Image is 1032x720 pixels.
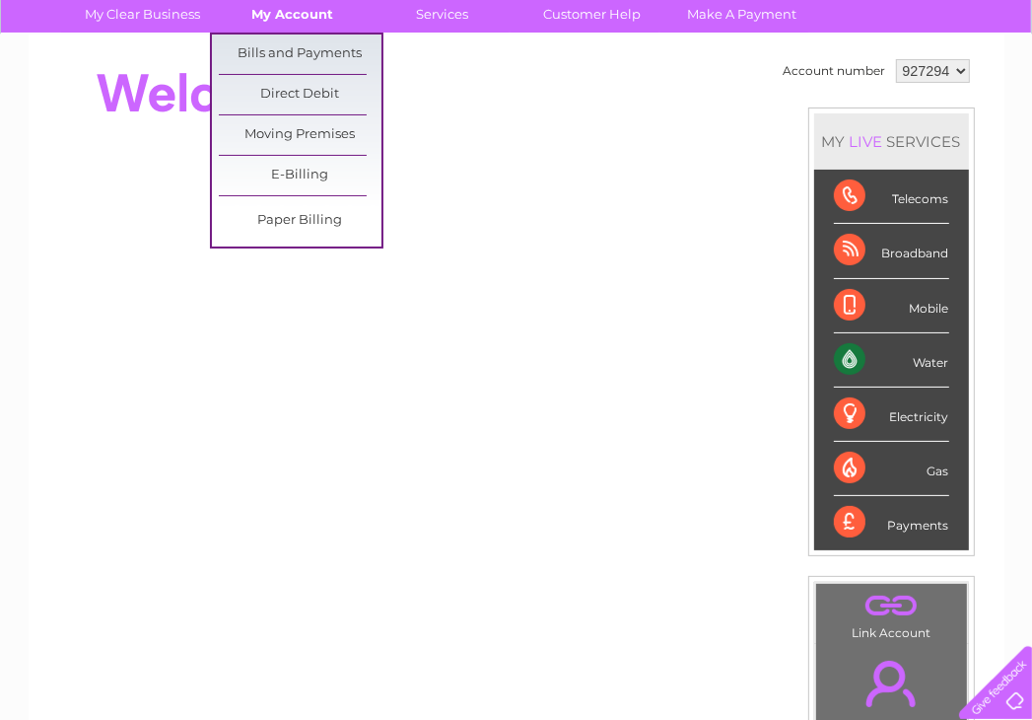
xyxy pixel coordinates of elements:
a: Direct Debit [219,75,381,114]
div: Telecoms [834,170,949,224]
a: Paper Billing [219,201,381,241]
img: logo.png [36,51,137,111]
a: . [821,649,962,718]
a: Telecoms [790,84,849,99]
a: 0333 014 3131 [660,10,796,35]
div: Electricity [834,388,949,442]
a: Blog [860,84,889,99]
a: . [821,589,962,623]
div: Broadband [834,224,949,278]
a: E-Billing [219,156,381,195]
a: Contact [901,84,949,99]
div: MY SERVICES [814,113,969,170]
td: Account number [779,54,891,88]
div: Mobile [834,279,949,333]
a: Log out [967,84,1013,99]
a: Moving Premises [219,115,381,155]
td: Link Account [815,583,968,645]
a: Bills and Payments [219,35,381,74]
div: Payments [834,496,949,549]
div: Gas [834,442,949,496]
div: Clear Business is a trading name of Verastar Limited (registered in [GEOGRAPHIC_DATA] No. 3667643... [51,11,983,96]
a: Energy [734,84,778,99]
div: LIVE [846,132,887,151]
a: Water [685,84,722,99]
div: Water [834,333,949,388]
